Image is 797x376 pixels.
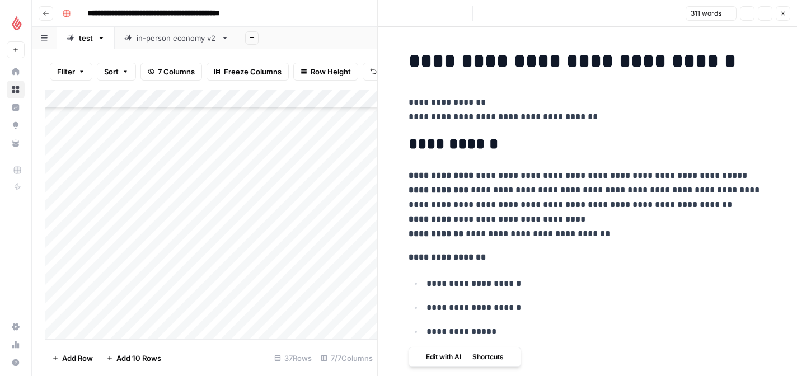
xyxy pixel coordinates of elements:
[316,349,377,367] div: 7/7 Columns
[7,336,25,354] a: Usage
[158,66,195,77] span: 7 Columns
[426,352,461,362] span: Edit with AI
[7,81,25,98] a: Browse
[97,63,136,81] button: Sort
[691,8,721,18] span: 311 words
[57,27,115,49] a: test
[224,66,282,77] span: Freeze Columns
[116,352,161,364] span: Add 10 Rows
[57,66,75,77] span: Filter
[468,350,518,364] button: Shortcuts
[293,63,358,81] button: Row Height
[7,98,25,116] a: Insights
[686,6,737,21] button: 311 words
[115,27,238,49] a: in-person economy v2
[104,66,119,77] span: Sort
[7,13,27,33] img: Lightspeed Logo
[270,349,316,367] div: 37 Rows
[140,63,202,81] button: 7 Columns
[472,352,504,362] span: Shortcuts
[79,32,93,44] div: test
[45,349,100,367] button: Add Row
[207,63,289,81] button: Freeze Columns
[311,66,351,77] span: Row Height
[7,354,25,372] button: Help + Support
[411,350,466,364] button: Edit with AI
[7,116,25,134] a: Opportunities
[50,63,92,81] button: Filter
[137,32,217,44] div: in-person economy v2
[62,352,93,364] span: Add Row
[7,318,25,336] a: Settings
[7,134,25,152] a: Your Data
[7,9,25,37] button: Workspace: Lightspeed
[100,349,168,367] button: Add 10 Rows
[7,63,25,81] a: Home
